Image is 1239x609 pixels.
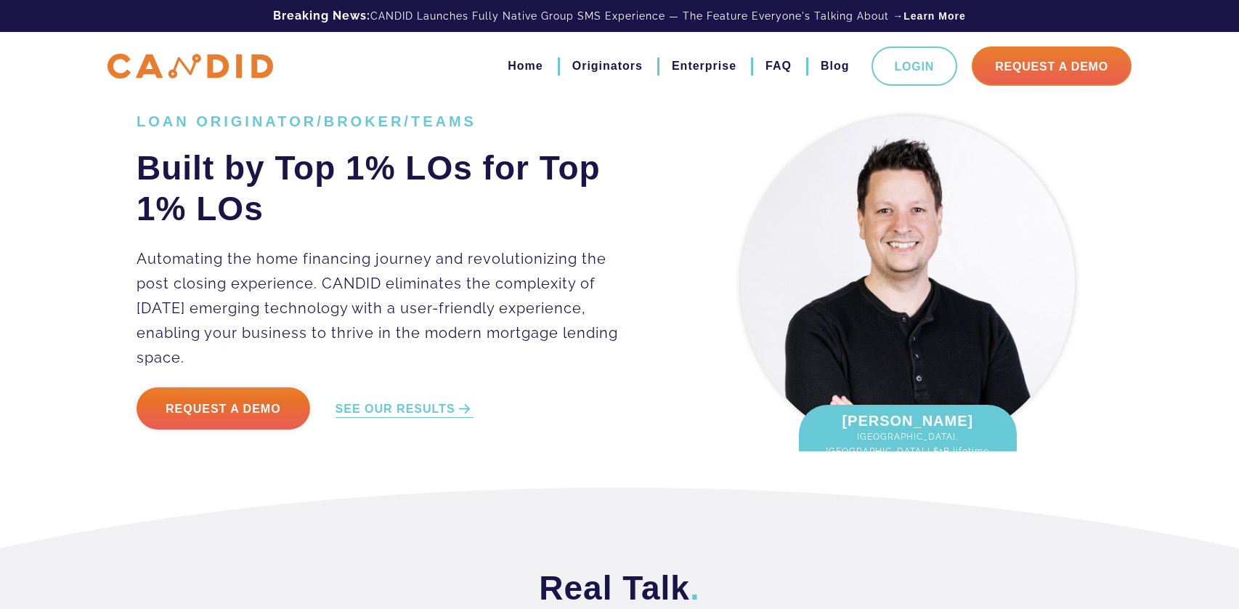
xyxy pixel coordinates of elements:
a: FAQ [765,54,792,78]
h1: LOAN ORIGINATOR/BROKER/TEAMS [137,113,640,130]
div: [PERSON_NAME] [799,405,1017,480]
a: Home [508,54,543,78]
img: CANDID APP [107,54,273,79]
a: Learn More [903,9,965,23]
span: [GEOGRAPHIC_DATA], [GEOGRAPHIC_DATA] | $1B lifetime fundings [813,429,1002,473]
b: Breaking News: [273,9,370,23]
a: Enterprise [672,54,736,78]
a: Blog [821,54,850,78]
a: SEE OUR RESULTS [336,401,474,418]
a: Originators [572,54,643,78]
a: Request a Demo [137,387,310,429]
a: Login [872,47,958,86]
span: . [690,569,700,607]
h2: Real Talk [137,568,1102,608]
a: Request A Demo [972,47,1132,86]
h2: Built by Top 1% LOs for Top 1% LOs [137,148,640,229]
p: Automating the home financing journey and revolutionizing the post closing experience. CANDID eli... [137,246,640,370]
